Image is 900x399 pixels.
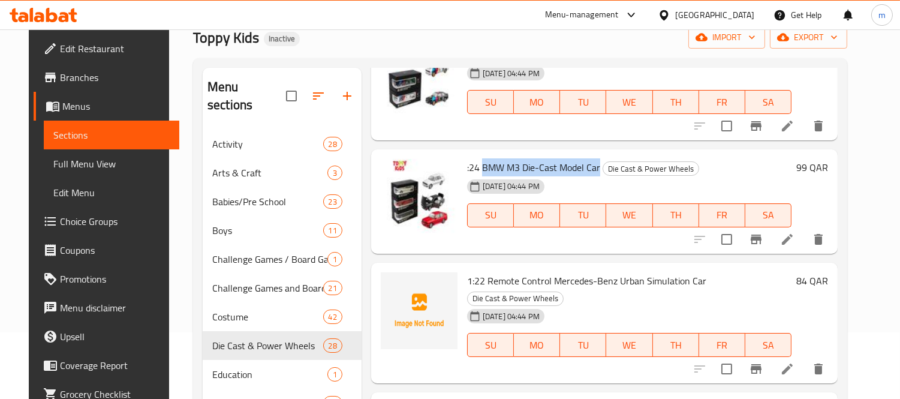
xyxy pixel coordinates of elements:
[212,252,327,266] span: Challenge Games / Board Games
[472,337,509,354] span: SU
[565,94,601,111] span: TU
[606,333,652,357] button: WE
[878,8,886,22] span: m
[780,232,794,247] a: Edit menu item
[658,206,694,224] span: TH
[467,203,514,227] button: SU
[203,130,362,158] div: Activity28
[675,8,754,22] div: [GEOGRAPHIC_DATA]
[653,90,699,114] button: TH
[212,310,323,324] span: Costume
[203,245,362,274] div: Challenge Games / Board Games1
[60,214,170,229] span: Choice Groups
[478,68,544,79] span: [DATE] 04:44 PM
[328,167,342,179] span: 3
[304,82,333,110] span: Sort sections
[60,301,170,315] span: Menu disclaimer
[603,162,699,176] span: Die Cast & Power Wheels
[323,137,342,151] div: items
[804,112,833,140] button: delete
[468,292,563,305] span: Die Cast & Power Wheels
[611,206,648,224] span: WE
[565,337,601,354] span: TU
[34,207,179,236] a: Choice Groups
[328,369,342,380] span: 1
[324,340,342,352] span: 28
[796,159,828,176] h6: 99 QAR
[264,34,300,44] span: Inactive
[514,333,560,357] button: MO
[212,137,323,151] span: Activity
[804,225,833,254] button: delete
[780,119,794,133] a: Edit menu item
[324,139,342,150] span: 28
[324,311,342,323] span: 42
[750,94,787,111] span: SA
[44,178,179,207] a: Edit Menu
[34,265,179,293] a: Promotions
[203,331,362,360] div: Die Cast & Power Wheels28
[324,225,342,236] span: 11
[467,272,706,290] span: 1:22 Remote Control Mercedes-Benz Urban Simulation Car
[750,337,787,354] span: SA
[742,112,770,140] button: Branch-specific-item
[750,206,787,224] span: SA
[658,94,694,111] span: TH
[514,90,560,114] button: MO
[699,203,745,227] button: FR
[264,32,300,46] div: Inactive
[699,333,745,357] button: FR
[565,206,601,224] span: TU
[519,94,555,111] span: MO
[34,236,179,265] a: Coupons
[714,113,739,139] span: Select to update
[34,34,179,63] a: Edit Restaurant
[606,90,652,114] button: WE
[658,337,694,354] span: TH
[714,356,739,382] span: Select to update
[62,99,170,113] span: Menus
[203,216,362,245] div: Boys11
[203,187,362,216] div: Babies/Pre School23
[34,63,179,92] a: Branches
[53,157,170,171] span: Full Menu View
[742,355,770,383] button: Branch-specific-item
[770,26,847,49] button: export
[324,283,342,294] span: 21
[704,337,741,354] span: FR
[560,90,606,114] button: TU
[478,181,544,192] span: [DATE] 04:44 PM
[804,355,833,383] button: delete
[212,367,327,382] span: Education
[653,333,699,357] button: TH
[611,337,648,354] span: WE
[745,203,791,227] button: SA
[193,24,259,51] span: Toppy Kids
[467,333,514,357] button: SU
[34,92,179,121] a: Menus
[34,322,179,351] a: Upsell
[467,158,600,176] span: :24 BMW M3 Die-Cast Model Car
[699,90,745,114] button: FR
[704,206,741,224] span: FR
[796,272,828,289] h6: 84 QAR
[519,206,555,224] span: MO
[60,358,170,373] span: Coverage Report
[381,46,457,122] img: 1:24 BMW M3 Rally Die-Cast Car with Light & Sound
[714,227,739,252] span: Select to update
[467,90,514,114] button: SU
[203,360,362,389] div: Education1
[688,26,765,49] button: import
[514,203,560,227] button: MO
[780,362,794,376] a: Edit menu item
[203,158,362,187] div: Arts & Craft3
[203,302,362,331] div: Costume42
[611,94,648,111] span: WE
[44,121,179,149] a: Sections
[53,185,170,200] span: Edit Menu
[60,272,170,286] span: Promotions
[653,203,699,227] button: TH
[212,166,327,180] span: Arts & Craft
